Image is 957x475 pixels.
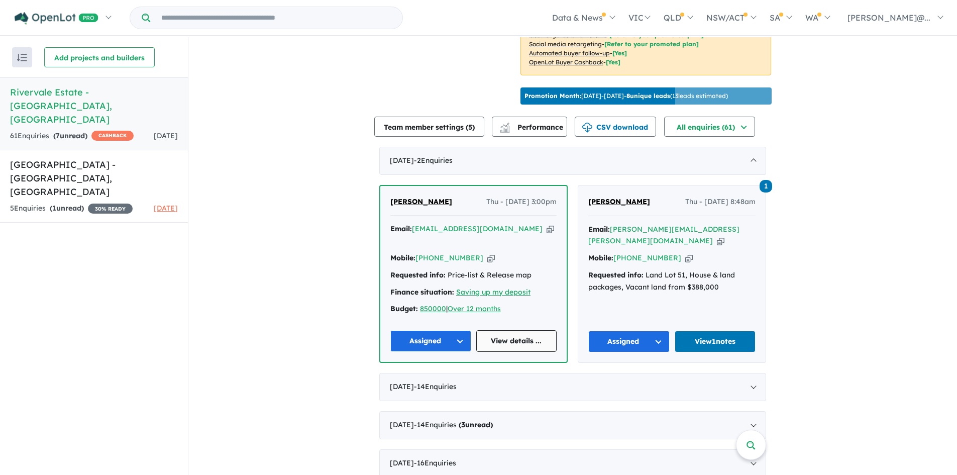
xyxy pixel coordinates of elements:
[588,270,644,279] strong: Requested info:
[468,123,472,132] span: 5
[390,304,418,313] strong: Budget:
[390,269,557,281] div: Price-list & Release map
[492,117,567,137] button: Performance
[17,54,27,61] img: sort.svg
[412,224,543,233] a: [EMAIL_ADDRESS][DOMAIN_NAME]
[606,58,620,66] span: [Yes]
[52,204,56,213] span: 1
[524,92,581,100] b: Promotion Month:
[50,204,84,213] strong: ( unread)
[529,40,602,48] u: Social media retargeting
[420,304,446,313] a: 850000
[609,31,704,39] span: [Refer to your promoted plan]
[613,253,681,262] a: [PHONE_NUMBER]
[390,253,415,262] strong: Mobile:
[675,331,756,352] a: View1notes
[390,270,446,279] strong: Requested info:
[390,224,412,233] strong: Email:
[476,330,557,352] a: View details ...
[15,12,98,25] img: Openlot PRO Logo White
[760,179,772,193] a: 1
[547,224,554,234] button: Copy
[390,303,557,315] div: |
[575,117,656,137] button: CSV download
[154,131,178,140] span: [DATE]
[414,458,456,467] span: - 16 Enquir ies
[390,330,471,352] button: Assigned
[10,203,133,215] div: 5 Enquir ies
[10,158,178,199] h5: [GEOGRAPHIC_DATA] - [GEOGRAPHIC_DATA] , [GEOGRAPHIC_DATA]
[588,331,670,352] button: Assigned
[486,196,557,208] span: Thu - [DATE] 3:00pm
[154,204,178,213] span: [DATE]
[379,411,766,439] div: [DATE]
[500,123,509,128] img: line-chart.svg
[529,49,610,57] u: Automated buyer follow-up
[456,288,530,297] a: Saving up my deposit
[760,180,772,193] span: 1
[529,58,603,66] u: OpenLot Buyer Cashback
[847,13,930,23] span: [PERSON_NAME]@...
[604,40,699,48] span: [Refer to your promoted plan]
[152,7,400,29] input: Try estate name, suburb, builder or developer
[582,123,592,133] img: download icon
[461,420,465,429] span: 3
[588,225,610,234] strong: Email:
[390,197,452,206] span: [PERSON_NAME]
[56,131,60,140] span: 7
[44,47,155,67] button: Add projects and builders
[379,373,766,401] div: [DATE]
[588,269,756,294] div: Land Lot 51, House & land packages, Vacant land from $388,000
[459,420,493,429] strong: ( unread)
[664,117,755,137] button: All enquiries (61)
[10,130,134,142] div: 61 Enquir ies
[524,91,728,101] p: [DATE] - [DATE] - ( 13 leads estimated)
[685,196,756,208] span: Thu - [DATE] 8:48am
[390,196,452,208] a: [PERSON_NAME]
[91,131,134,141] span: CASHBACK
[612,49,627,57] span: [Yes]
[529,31,607,39] u: Geo-targeted email & SMS
[588,196,650,208] a: [PERSON_NAME]
[626,92,670,100] b: 8 unique leads
[500,126,510,132] img: bar-chart.svg
[415,253,483,262] a: [PHONE_NUMBER]
[390,288,454,297] strong: Finance situation:
[685,253,693,263] button: Copy
[10,85,178,126] h5: Rivervale Estate - [GEOGRAPHIC_DATA] , [GEOGRAPHIC_DATA]
[379,147,766,175] div: [DATE]
[717,236,724,246] button: Copy
[487,253,495,263] button: Copy
[414,156,453,165] span: - 2 Enquir ies
[53,131,87,140] strong: ( unread)
[588,253,613,262] strong: Mobile:
[501,123,563,132] span: Performance
[88,204,133,214] span: 30 % READY
[448,304,501,313] a: Over 12 months
[374,117,484,137] button: Team member settings (5)
[588,197,650,206] span: [PERSON_NAME]
[588,225,739,246] a: [PERSON_NAME][EMAIL_ADDRESS][PERSON_NAME][DOMAIN_NAME]
[414,382,457,391] span: - 14 Enquir ies
[414,420,493,429] span: - 14 Enquir ies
